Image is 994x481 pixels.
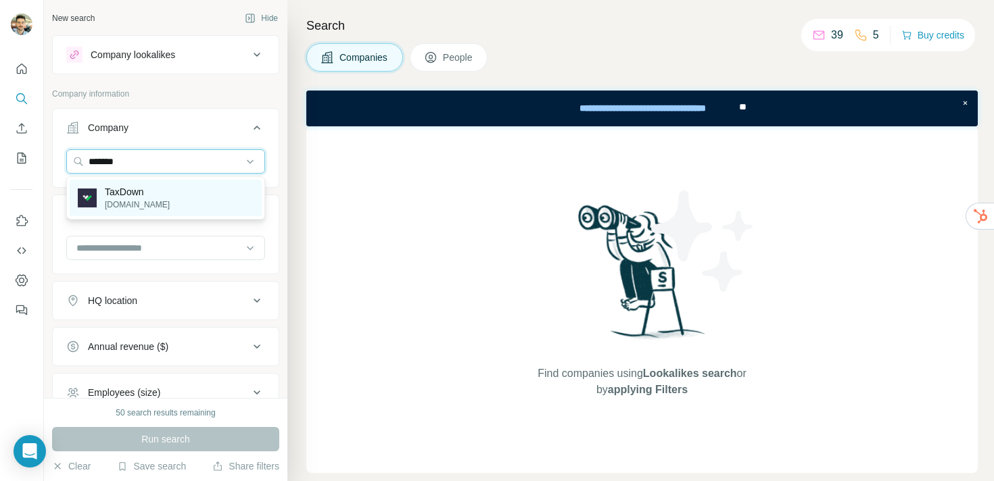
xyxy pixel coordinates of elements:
[53,198,279,236] button: Industry
[53,330,279,363] button: Annual revenue ($)
[306,91,978,126] iframe: Banner
[443,51,474,64] span: People
[608,384,688,395] span: applying Filters
[53,284,279,317] button: HQ location
[53,111,279,149] button: Company
[831,27,843,43] p: 39
[11,14,32,35] img: Avatar
[11,209,32,233] button: Use Surfe on LinkedIn
[117,459,186,473] button: Save search
[105,199,170,211] p: [DOMAIN_NAME]
[11,268,32,293] button: Dashboard
[91,48,175,61] div: Company lookalikes
[306,16,978,35] h4: Search
[78,188,97,207] img: TaxDown
[116,407,215,419] div: 50 search results remaining
[14,435,46,467] div: Open Intercom Messenger
[901,26,964,45] button: Buy credits
[339,51,389,64] span: Companies
[11,146,32,170] button: My lists
[572,201,713,352] img: Surfe Illustration - Woman searching with binoculars
[11,86,32,111] button: Search
[88,294,137,307] div: HQ location
[53,376,279,409] button: Employees (size)
[105,185,170,199] p: TaxDown
[643,368,737,379] span: Lookalikes search
[235,8,287,28] button: Hide
[11,238,32,263] button: Use Surfe API
[88,340,168,353] div: Annual revenue ($)
[11,57,32,81] button: Quick start
[52,459,91,473] button: Clear
[534,365,750,398] span: Find companies using or by
[11,116,32,141] button: Enrich CSV
[11,298,32,322] button: Feedback
[52,12,95,24] div: New search
[642,180,764,302] img: Surfe Illustration - Stars
[873,27,879,43] p: 5
[88,386,160,399] div: Employees (size)
[212,459,279,473] button: Share filters
[53,39,279,71] button: Company lookalikes
[88,121,128,134] div: Company
[52,88,279,100] p: Company information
